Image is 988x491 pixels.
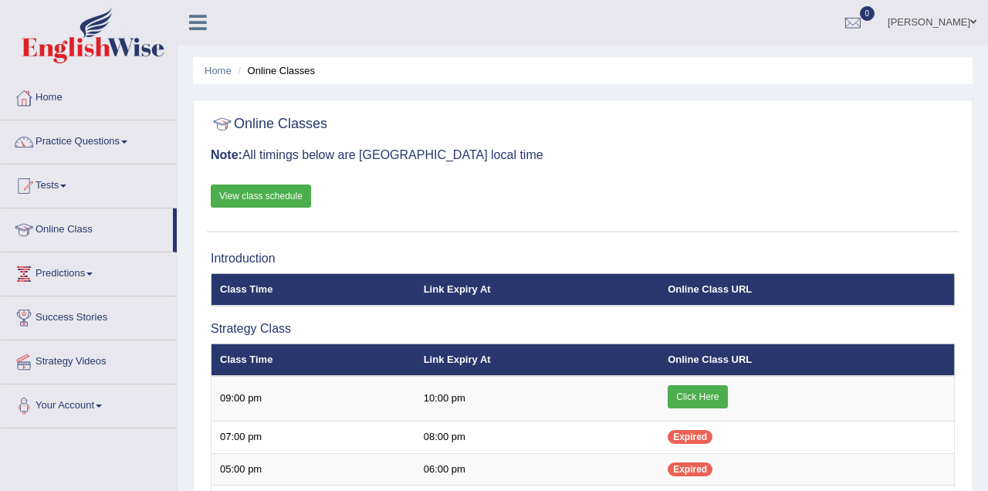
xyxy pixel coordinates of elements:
a: Success Stories [1,296,177,335]
td: 07:00 pm [211,422,415,454]
td: 08:00 pm [415,422,660,454]
span: Expired [668,462,712,476]
li: Online Classes [234,63,315,78]
a: Home [205,65,232,76]
th: Online Class URL [659,273,954,306]
th: Online Class URL [659,344,954,376]
a: Strategy Videos [1,340,177,379]
td: 05:00 pm [211,453,415,486]
th: Class Time [211,273,415,306]
a: Your Account [1,384,177,423]
th: Link Expiry At [415,344,660,376]
th: Link Expiry At [415,273,660,306]
a: Home [1,76,177,115]
td: 10:00 pm [415,376,660,422]
b: Note: [211,148,242,161]
h3: Introduction [211,252,955,266]
a: Tests [1,164,177,203]
a: Predictions [1,252,177,291]
h2: Online Classes [211,113,327,136]
h3: All timings below are [GEOGRAPHIC_DATA] local time [211,148,955,162]
a: View class schedule [211,185,311,208]
a: Practice Questions [1,120,177,159]
a: Click Here [668,385,727,408]
span: 0 [860,6,875,21]
td: 06:00 pm [415,453,660,486]
td: 09:00 pm [211,376,415,422]
h3: Strategy Class [211,322,955,336]
th: Class Time [211,344,415,376]
a: Online Class [1,208,173,247]
span: Expired [668,430,712,444]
